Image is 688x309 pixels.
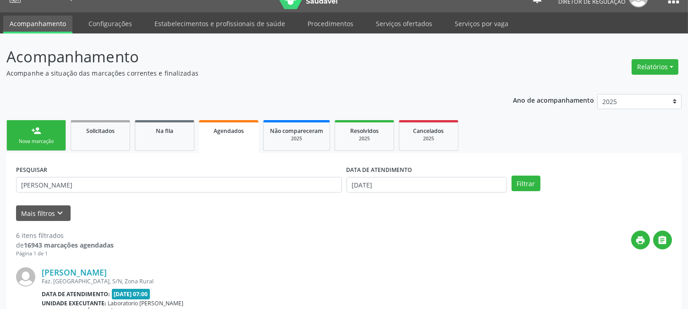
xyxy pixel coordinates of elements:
[347,163,413,177] label: DATA DE ATENDIMENTO
[301,16,360,32] a: Procedimentos
[16,177,342,193] input: Nome, CNS
[406,135,451,142] div: 2025
[512,176,540,191] button: Filtrar
[156,127,173,135] span: Na fila
[16,267,35,287] img: img
[112,289,150,299] span: [DATE] 07:00
[42,267,107,277] a: [PERSON_NAME]
[16,250,114,258] div: Página 1 de 1
[108,299,184,307] span: Laboratorio [PERSON_NAME]
[658,235,668,245] i: 
[347,177,507,193] input: Selecione um intervalo
[341,135,387,142] div: 2025
[31,126,41,136] div: person_add
[369,16,439,32] a: Serviços ofertados
[16,240,114,250] div: de
[653,231,672,249] button: 
[413,127,444,135] span: Cancelados
[270,135,323,142] div: 2025
[148,16,292,32] a: Estabelecimentos e profissionais de saúde
[350,127,379,135] span: Resolvidos
[42,299,106,307] b: Unidade executante:
[16,231,114,240] div: 6 itens filtrados
[513,94,594,105] p: Ano de acompanhamento
[631,231,650,249] button: print
[42,290,110,298] b: Data de atendimento:
[270,127,323,135] span: Não compareceram
[13,138,59,145] div: Nova marcação
[82,16,138,32] a: Configurações
[55,208,66,218] i: keyboard_arrow_down
[3,16,72,33] a: Acompanhamento
[214,127,244,135] span: Agendados
[16,205,71,221] button: Mais filtroskeyboard_arrow_down
[6,68,479,78] p: Acompanhe a situação das marcações correntes e finalizadas
[632,59,678,75] button: Relatórios
[86,127,115,135] span: Solicitados
[636,235,646,245] i: print
[448,16,515,32] a: Serviços por vaga
[24,241,114,249] strong: 16943 marcações agendadas
[42,277,534,285] div: Faz. [GEOGRAPHIC_DATA], S/N, Zona Rural
[6,45,479,68] p: Acompanhamento
[16,163,47,177] label: PESQUISAR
